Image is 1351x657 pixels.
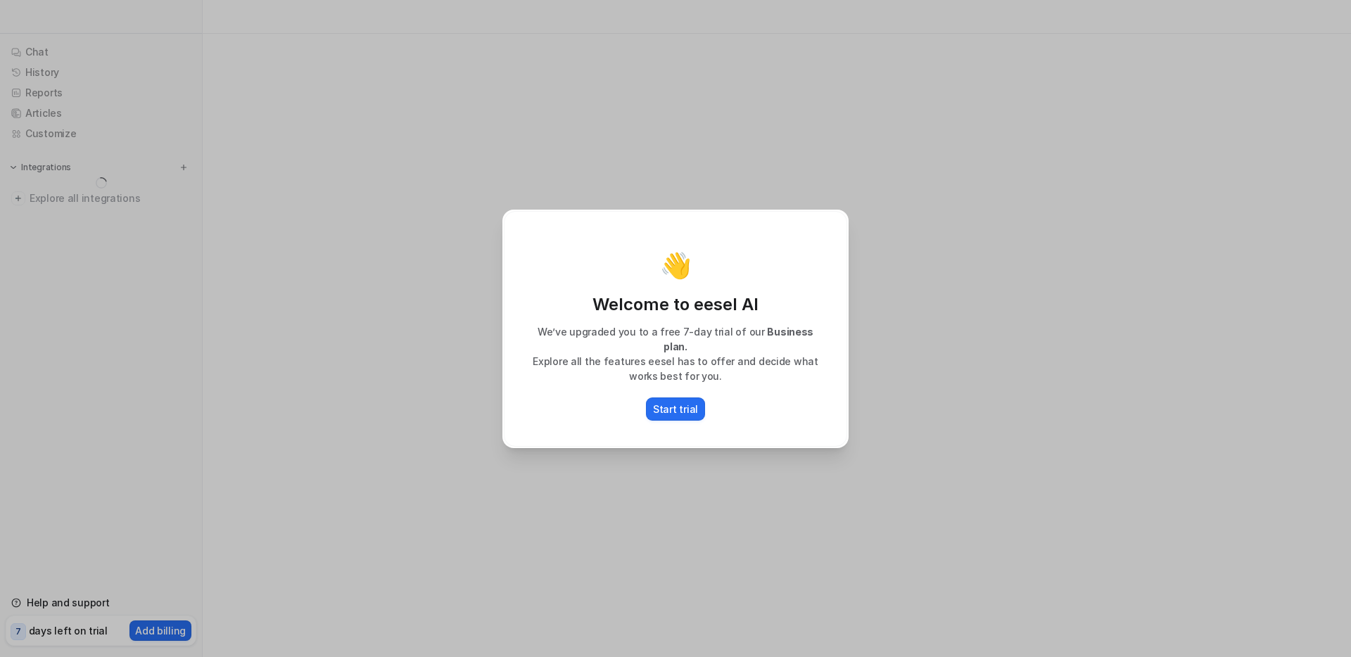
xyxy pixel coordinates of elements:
button: Start trial [646,397,705,421]
p: Explore all the features eesel has to offer and decide what works best for you. [519,354,832,383]
p: 👋 [660,251,692,279]
p: Welcome to eesel AI [519,293,832,316]
p: We’ve upgraded you to a free 7-day trial of our [519,324,832,354]
p: Start trial [653,402,698,416]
